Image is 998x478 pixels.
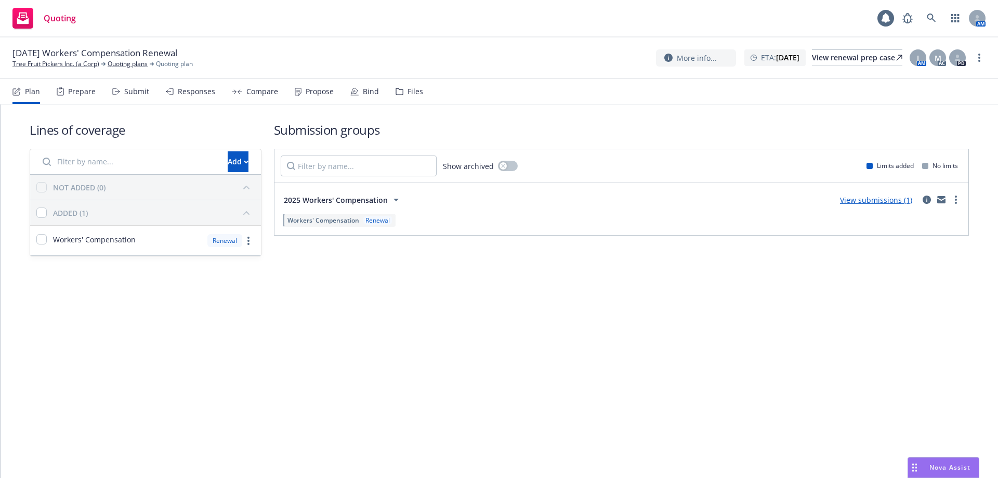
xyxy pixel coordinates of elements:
[921,193,933,206] a: circleInformation
[973,51,986,64] a: more
[53,179,255,196] button: NOT ADDED (0)
[281,156,437,176] input: Filter by name...
[207,234,242,247] div: Renewal
[761,52,799,63] span: ETA :
[408,87,423,96] div: Files
[53,208,88,218] div: ADDED (1)
[945,8,966,29] a: Switch app
[656,49,736,67] button: More info...
[246,87,278,96] div: Compare
[53,182,106,193] div: NOT ADDED (0)
[274,121,969,138] h1: Submission groups
[935,193,948,206] a: mail
[929,463,970,472] span: Nova Assist
[935,53,941,63] span: M
[908,458,921,477] div: Drag to move
[53,234,136,245] span: Workers' Compensation
[281,189,405,210] button: 2025 Workers' Compensation
[897,8,918,29] a: Report a Bug
[363,87,379,96] div: Bind
[12,59,99,69] a: Tree Fruit Pickers Inc. (a Corp)
[242,235,255,247] a: more
[228,152,248,172] div: Add
[922,161,958,170] div: No limits
[908,457,979,478] button: Nova Assist
[124,87,149,96] div: Submit
[866,161,914,170] div: Limits added
[306,87,334,96] div: Propose
[812,50,902,66] div: View renewal prep case
[921,8,942,29] a: Search
[25,87,40,96] div: Plan
[776,53,799,62] strong: [DATE]
[108,59,148,69] a: Quoting plans
[284,195,388,205] span: 2025 Workers' Compensation
[287,216,359,225] span: Workers' Compensation
[8,4,80,33] a: Quoting
[36,151,221,172] input: Filter by name...
[840,195,912,205] a: View submissions (1)
[950,193,962,206] a: more
[68,87,96,96] div: Prepare
[677,53,717,63] span: More info...
[12,47,177,59] span: [DATE] Workers' Compensation Renewal
[44,14,76,22] span: Quoting
[917,53,919,63] span: J
[156,59,193,69] span: Quoting plan
[228,151,248,172] button: Add
[178,87,215,96] div: Responses
[363,216,392,225] div: Renewal
[30,121,261,138] h1: Lines of coverage
[443,161,494,172] span: Show archived
[53,204,255,221] button: ADDED (1)
[812,49,902,66] a: View renewal prep case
